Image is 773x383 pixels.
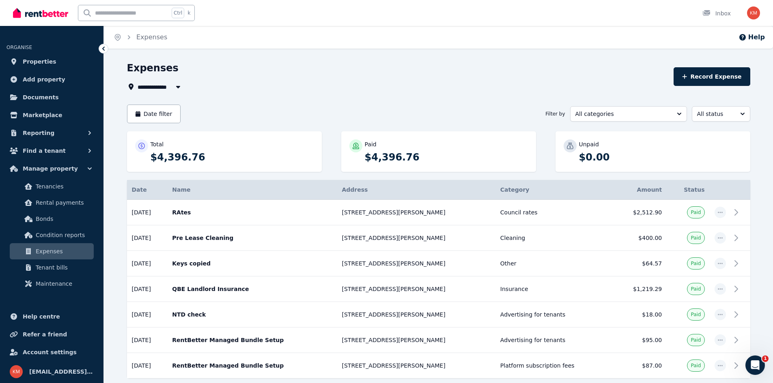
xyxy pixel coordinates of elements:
[613,225,667,251] td: $400.00
[613,353,667,379] td: $87.00
[136,33,167,41] a: Expenses
[23,312,60,321] span: Help centre
[127,225,168,251] td: [DATE]
[10,227,94,243] a: Condition reports
[697,110,734,118] span: All status
[613,276,667,302] td: $1,219.29
[23,57,56,66] span: Properties
[6,160,97,177] button: Manage property
[23,146,66,156] span: Find a tenant
[575,110,670,118] span: All categories
[337,251,495,276] td: [STREET_ADDRESS][PERSON_NAME]
[495,225,613,251] td: Cleaning
[127,353,168,379] td: [DATE]
[36,214,90,224] span: Bonds
[10,195,94,211] a: Rental payments
[127,200,168,225] td: [DATE]
[667,180,709,200] th: Status
[6,344,97,360] a: Account settings
[10,259,94,276] a: Tenant bills
[495,353,613,379] td: Platform subscription fees
[579,140,599,148] p: Unpaid
[691,311,701,318] span: Paid
[10,211,94,227] a: Bonds
[23,347,77,357] span: Account settings
[6,89,97,105] a: Documents
[36,182,90,191] span: Tenancies
[151,151,314,164] p: $4,396.76
[127,251,168,276] td: [DATE]
[127,302,168,327] td: [DATE]
[172,285,332,293] p: QBE Landlord Insurance
[23,128,54,138] span: Reporting
[10,276,94,292] a: Maintenance
[337,180,495,200] th: Address
[36,246,90,256] span: Expenses
[691,362,701,369] span: Paid
[495,200,613,225] td: Council rates
[23,110,62,120] span: Marketplace
[23,75,65,84] span: Add property
[495,302,613,327] td: Advertising for tenants
[127,276,168,302] td: [DATE]
[23,92,59,102] span: Documents
[337,353,495,379] td: [STREET_ADDRESS][PERSON_NAME]
[613,302,667,327] td: $18.00
[495,276,613,302] td: Insurance
[127,62,179,75] h1: Expenses
[495,327,613,353] td: Advertising for tenants
[337,327,495,353] td: [STREET_ADDRESS][PERSON_NAME]
[6,326,97,342] a: Refer a friend
[691,209,701,216] span: Paid
[691,235,701,241] span: Paid
[691,286,701,292] span: Paid
[127,327,168,353] td: [DATE]
[674,67,750,86] button: Record Expense
[613,251,667,276] td: $64.57
[13,7,68,19] img: RentBetter
[172,208,332,216] p: RAtes
[6,143,97,159] button: Find a tenant
[172,336,332,344] p: RentBetter Managed Bundle Setup
[172,362,332,370] p: RentBetter Managed Bundle Setup
[747,6,760,19] img: km.redding1@gmail.com
[570,106,687,122] button: All categories
[6,53,97,70] a: Properties
[6,308,97,325] a: Help centre
[613,327,667,353] td: $95.00
[6,45,32,50] span: ORGANISE
[745,355,765,375] iframe: Intercom live chat
[10,178,94,195] a: Tenancies
[6,125,97,141] button: Reporting
[10,365,23,378] img: km.redding1@gmail.com
[613,200,667,225] td: $2,512.90
[187,10,190,16] span: k
[36,230,90,240] span: Condition reports
[365,151,528,164] p: $4,396.76
[6,71,97,88] a: Add property
[36,198,90,208] span: Rental payments
[167,180,337,200] th: Name
[6,107,97,123] a: Marketplace
[613,180,667,200] th: Amount
[151,140,164,148] p: Total
[172,259,332,267] p: Keys copied
[23,330,67,339] span: Refer a friend
[495,251,613,276] td: Other
[104,26,177,49] nav: Breadcrumb
[172,234,332,242] p: Pre Lease Cleaning
[337,276,495,302] td: [STREET_ADDRESS][PERSON_NAME]
[127,180,168,200] th: Date
[172,8,184,18] span: Ctrl
[495,180,613,200] th: Category
[337,225,495,251] td: [STREET_ADDRESS][PERSON_NAME]
[365,140,377,148] p: Paid
[762,355,769,362] span: 1
[692,106,750,122] button: All status
[691,337,701,343] span: Paid
[337,302,495,327] td: [STREET_ADDRESS][PERSON_NAME]
[23,164,78,173] span: Manage property
[579,151,742,164] p: $0.00
[691,260,701,267] span: Paid
[36,263,90,272] span: Tenant bills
